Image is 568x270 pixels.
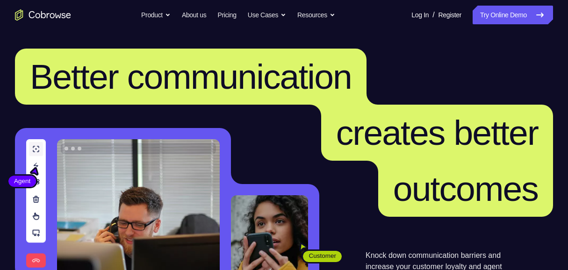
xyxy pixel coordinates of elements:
a: Log In [411,6,429,24]
a: About us [182,6,206,24]
button: Use Cases [248,6,286,24]
a: Try Online Demo [473,6,553,24]
a: Pricing [217,6,236,24]
span: / [432,9,434,21]
span: Better communication [30,57,352,96]
a: Register [439,6,461,24]
span: creates better [336,113,538,152]
button: Product [141,6,171,24]
a: Go to the home page [15,9,71,21]
button: Resources [297,6,335,24]
span: outcomes [393,169,538,208]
